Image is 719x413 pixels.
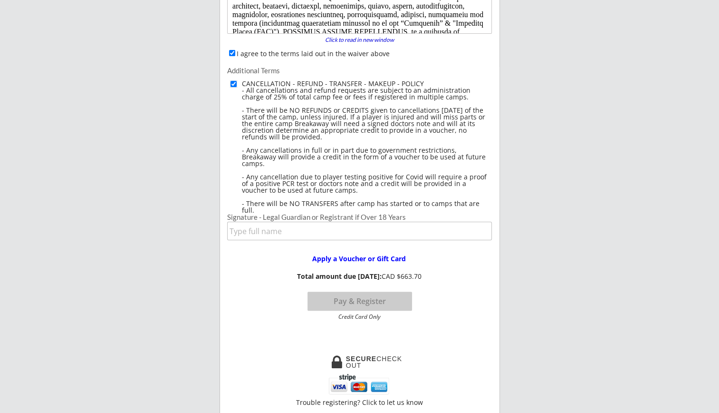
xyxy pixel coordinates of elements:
[319,37,400,45] a: Click to read in new window
[227,67,492,74] div: Additional Terms
[242,80,492,214] div: CANCELLATION - REFUND - TRANSFER - MAKEUP - POLICY - All cancellations and refund requests are su...
[227,222,492,240] input: Type full name
[237,49,390,58] label: I agree to the terms laid out in the waiver above
[307,292,412,311] button: Pay & Register
[319,37,400,43] div: Click to read in new window
[311,314,408,320] div: Credit Card Only
[227,214,492,221] div: Signature - Legal Guardian or Registrant if Over 18 Years
[296,399,424,406] div: Trouble registering? Click to let us know
[294,273,425,281] div: CAD $663.70
[297,272,382,281] strong: Total amount due [DATE]:
[346,355,376,363] strong: SECURE
[346,355,403,369] div: CHECKOUT
[298,256,421,262] div: Apply a Voucher or Gift Card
